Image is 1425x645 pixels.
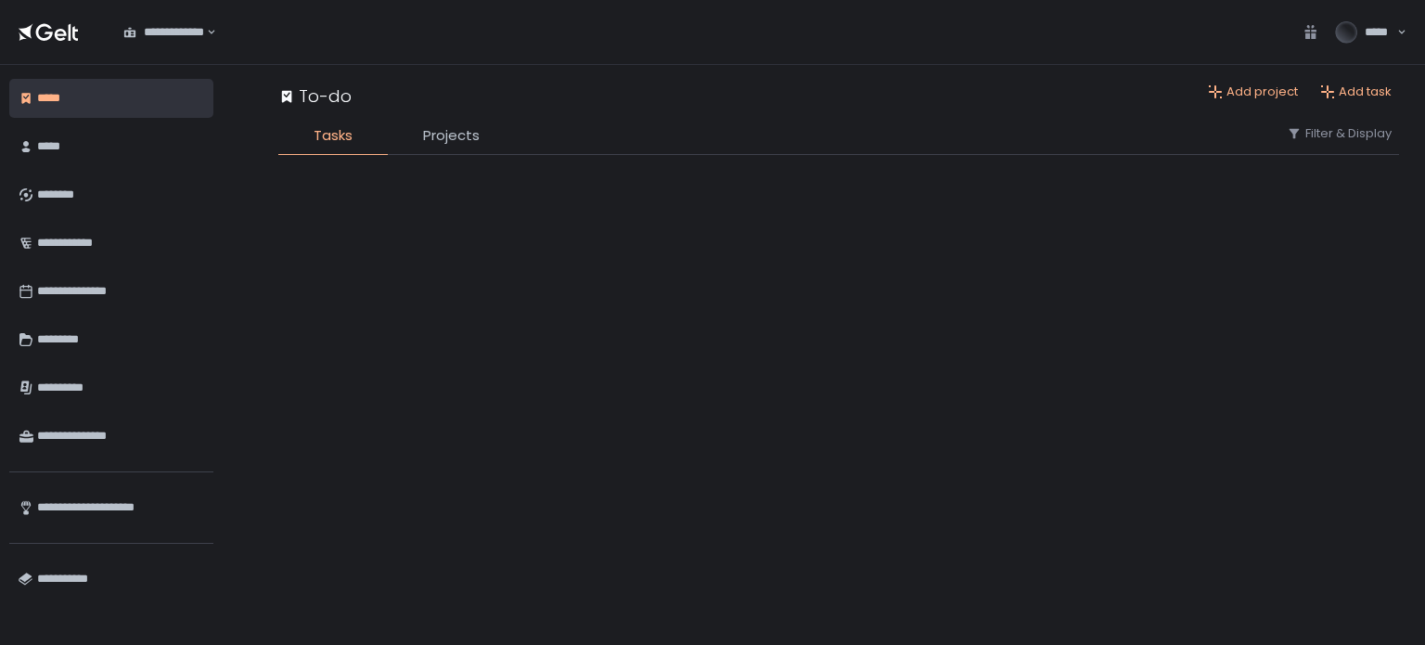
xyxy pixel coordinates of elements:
div: Search for option [111,13,216,52]
span: Projects [423,125,480,147]
button: Add project [1208,84,1298,100]
span: Tasks [314,125,353,147]
div: To-do [278,84,352,109]
input: Search for option [204,23,205,42]
button: Filter & Display [1287,125,1392,142]
button: Add task [1320,84,1392,100]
